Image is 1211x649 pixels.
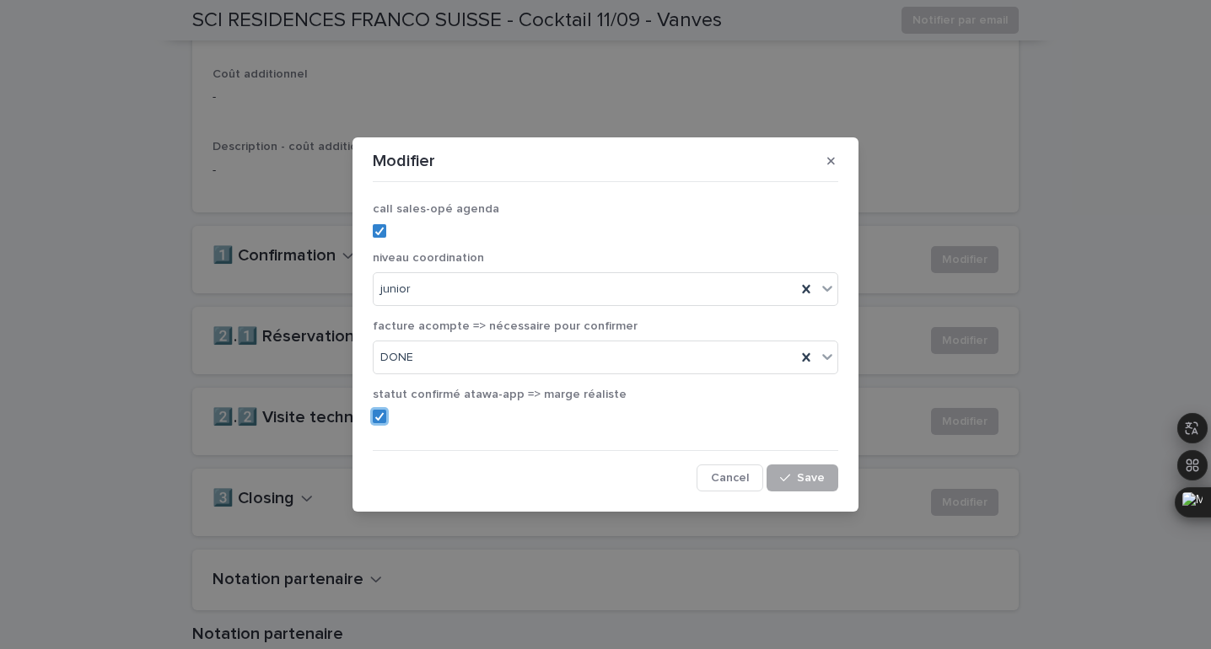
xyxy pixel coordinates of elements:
[373,389,627,400] span: statut confirmé atawa-app => marge réaliste
[373,203,499,215] span: call sales-opé agenda
[797,472,825,484] span: Save
[697,464,763,491] button: Cancel
[380,281,411,298] span: junior
[373,151,435,171] p: Modifier
[380,349,413,367] span: DONE
[767,464,838,491] button: Save
[373,252,484,264] span: niveau coordination
[711,472,749,484] span: Cancel
[373,320,638,332] span: facture acompte => nécessaire pour confirmer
